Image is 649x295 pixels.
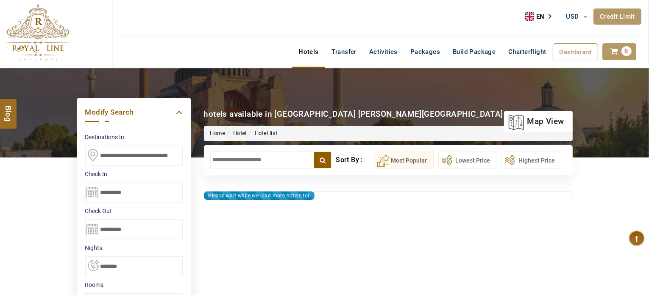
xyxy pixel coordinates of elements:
a: Build Package [446,43,502,60]
button: Most Popular [374,152,434,169]
div: Sort By : [336,152,373,169]
a: Hotel [233,130,247,136]
li: Hotel list [247,129,278,138]
a: Activities [363,43,404,60]
a: Packages [404,43,446,60]
a: EN [525,10,557,23]
span: Blog [3,106,14,113]
img: The Royal Line Holidays [6,4,70,61]
label: Check In [85,170,183,178]
div: Please wait while we load more hotels for you [204,191,315,200]
a: 0 [602,43,636,60]
a: Charterflight [502,43,552,60]
a: Transfer [325,43,363,60]
label: Rooms [85,281,183,289]
label: Destinations In [85,133,183,141]
a: Credit Limit [593,8,641,25]
label: Check Out [85,207,183,215]
a: map view [508,112,564,131]
label: nights [85,244,183,252]
button: Highest Price [501,152,562,169]
a: Home [210,130,226,136]
aside: Language selected: English [525,10,557,23]
span: USD [566,13,579,20]
button: Lowest Price [438,152,497,169]
span: Dashboard [560,48,592,56]
div: Language [525,10,557,23]
a: Hotels [292,43,325,60]
a: Modify Search [85,107,183,118]
div: hotels available in [GEOGRAPHIC_DATA] [PERSON_NAME][GEOGRAPHIC_DATA] [204,108,503,120]
span: Charterflight [508,48,546,56]
span: 0 [621,46,632,56]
